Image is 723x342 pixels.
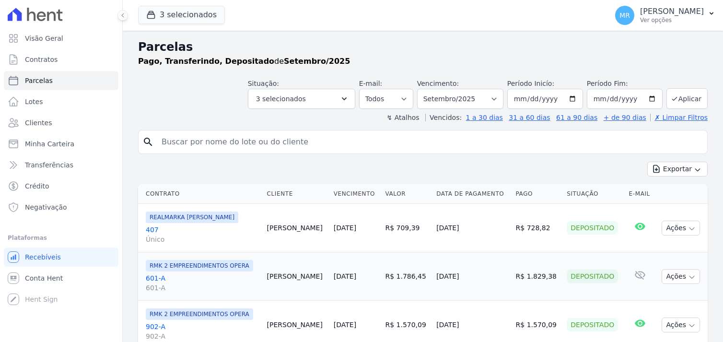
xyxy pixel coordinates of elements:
th: Pago [512,184,563,204]
span: MR [619,12,630,19]
label: E-mail: [359,80,383,87]
strong: Setembro/2025 [284,57,350,66]
button: 3 selecionados [248,89,355,109]
span: 902-A [146,331,259,341]
a: 407Único [146,225,259,244]
button: Exportar [647,162,708,177]
button: Ações [662,269,700,284]
input: Buscar por nome do lote ou do cliente [156,132,703,152]
span: Lotes [25,97,43,106]
p: Ver opções [640,16,704,24]
th: Valor [381,184,432,204]
a: Parcelas [4,71,118,90]
div: Depositado [567,318,618,331]
a: Conta Hent [4,269,118,288]
td: R$ 1.829,38 [512,252,563,301]
p: [PERSON_NAME] [640,7,704,16]
span: Visão Geral [25,34,63,43]
span: 601-A [146,283,259,293]
div: Depositado [567,221,618,235]
a: + de 90 dias [604,114,646,121]
p: de [138,56,350,67]
span: 3 selecionados [256,93,306,105]
a: Contratos [4,50,118,69]
td: R$ 1.786,45 [381,252,432,301]
th: Contrato [138,184,263,204]
a: [DATE] [334,272,356,280]
a: Crédito [4,177,118,196]
label: Período Fim: [587,79,663,89]
span: Único [146,235,259,244]
span: Minha Carteira [25,139,74,149]
label: Vencimento: [417,80,459,87]
label: Vencidos: [425,114,462,121]
span: Parcelas [25,76,53,85]
a: Minha Carteira [4,134,118,153]
button: 3 selecionados [138,6,225,24]
span: REALMARKA [PERSON_NAME] [146,212,238,223]
a: 902-A902-A [146,322,259,341]
div: Plataformas [8,232,115,244]
i: search [142,136,154,148]
th: E-mail [625,184,655,204]
a: 601-A601-A [146,273,259,293]
span: Clientes [25,118,52,128]
div: Depositado [567,270,618,283]
a: [DATE] [334,321,356,329]
a: Transferências [4,155,118,175]
td: R$ 709,39 [381,204,432,252]
td: R$ 728,82 [512,204,563,252]
td: [DATE] [432,252,512,301]
span: RMK 2 EMPREENDIMENTOS OPERA [146,260,253,271]
a: Lotes [4,92,118,111]
th: Vencimento [330,184,382,204]
span: Conta Hent [25,273,63,283]
th: Situação [563,184,625,204]
span: Contratos [25,55,58,64]
label: Situação: [248,80,279,87]
a: Recebíveis [4,248,118,267]
span: Negativação [25,202,67,212]
strong: Pago, Transferindo, Depositado [138,57,274,66]
th: Data de Pagamento [432,184,512,204]
a: Visão Geral [4,29,118,48]
button: Ações [662,318,700,332]
span: Transferências [25,160,73,170]
label: ↯ Atalhos [386,114,419,121]
a: 61 a 90 dias [556,114,597,121]
span: RMK 2 EMPREENDIMENTOS OPERA [146,308,253,320]
a: 31 a 60 dias [509,114,550,121]
a: ✗ Limpar Filtros [650,114,708,121]
span: Crédito [25,181,49,191]
button: Ações [662,221,700,236]
td: [PERSON_NAME] [263,252,330,301]
h2: Parcelas [138,38,708,56]
span: Recebíveis [25,252,61,262]
td: [DATE] [432,204,512,252]
a: Negativação [4,198,118,217]
button: Aplicar [666,88,708,109]
a: 1 a 30 dias [466,114,503,121]
a: Clientes [4,113,118,132]
button: MR [PERSON_NAME] Ver opções [607,2,723,29]
label: Período Inicío: [507,80,554,87]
